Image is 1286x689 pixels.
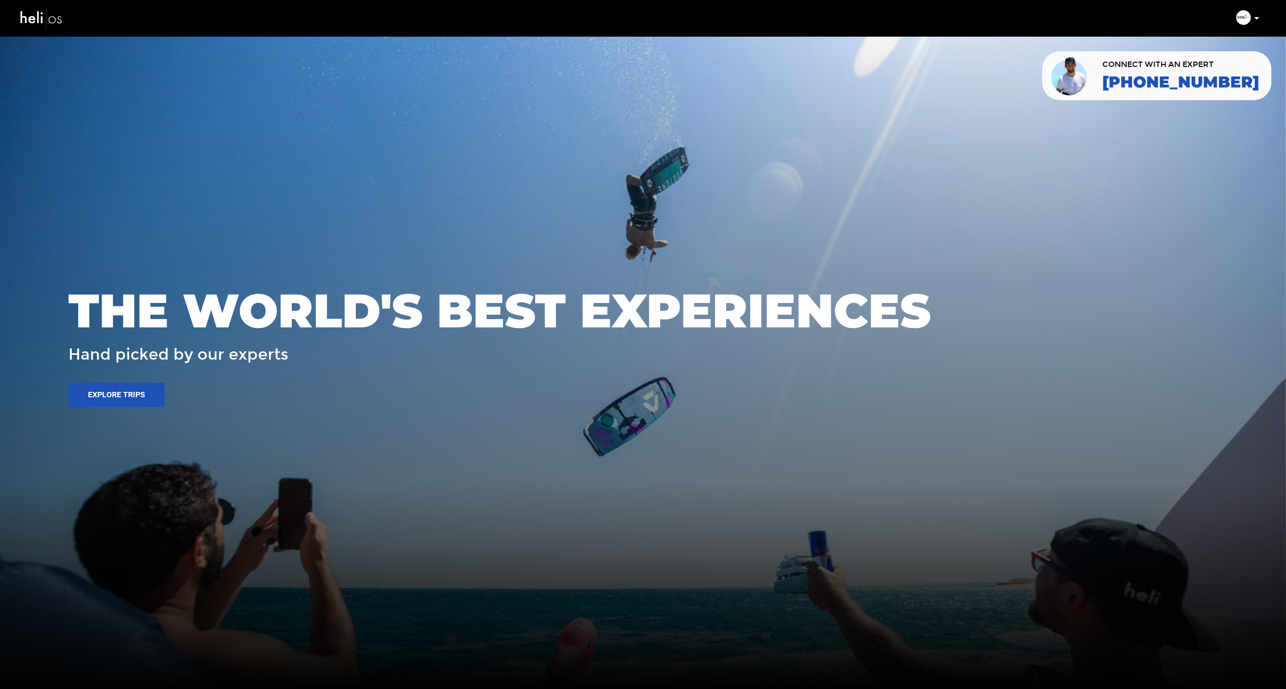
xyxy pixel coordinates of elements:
img: 2fc09df56263535bfffc428f72fcd4c8.png [1236,10,1251,25]
span: Hand picked by our experts [68,346,288,363]
a: [PHONE_NUMBER] [1102,73,1259,91]
span: THE WORLD'S BEST EXPERIENCES [68,285,931,337]
button: Explore Trips [68,383,165,407]
img: heli-logo [20,5,64,31]
img: contact our team [1050,55,1090,96]
span: CONNECT WITH AN EXPERT [1102,61,1259,68]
